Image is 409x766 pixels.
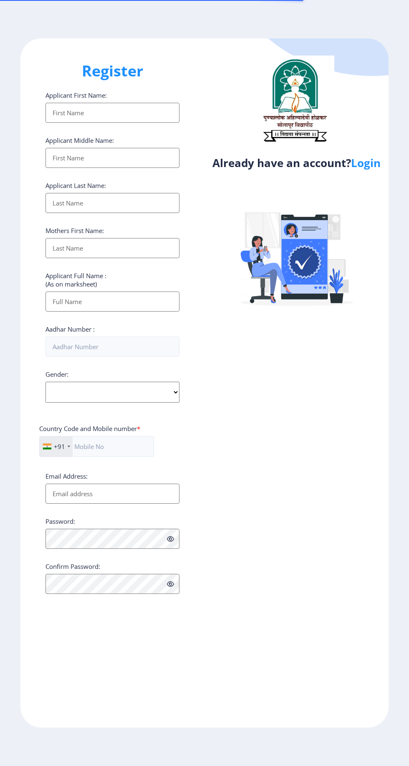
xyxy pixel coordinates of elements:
[45,292,179,312] input: Full Name
[45,136,114,145] label: Applicant Middle Name:
[45,517,75,525] label: Password:
[45,472,88,480] label: Email Address:
[45,562,100,571] label: Confirm Password:
[351,155,381,170] a: Login
[45,193,179,213] input: Last Name
[45,370,68,378] label: Gender:
[45,181,106,190] label: Applicant Last Name:
[45,337,179,357] input: Aadhar Number
[54,442,65,451] div: +91
[45,226,104,235] label: Mothers First Name:
[39,436,154,457] input: Mobile No
[45,61,179,81] h1: Register
[45,148,179,168] input: First Name
[45,238,179,258] input: Last Name
[45,103,179,123] input: First Name
[45,91,107,99] label: Applicant First Name:
[211,156,382,170] h4: Already have an account?
[40,436,73,457] div: India (भारत): +91
[45,325,95,333] label: Aadhar Number :
[45,484,179,504] input: Email address
[224,181,370,327] img: Verified-rafiki.svg
[39,424,140,433] label: Country Code and Mobile number
[45,271,106,288] label: Applicant Full Name : (As on marksheet)
[255,56,334,145] img: logo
